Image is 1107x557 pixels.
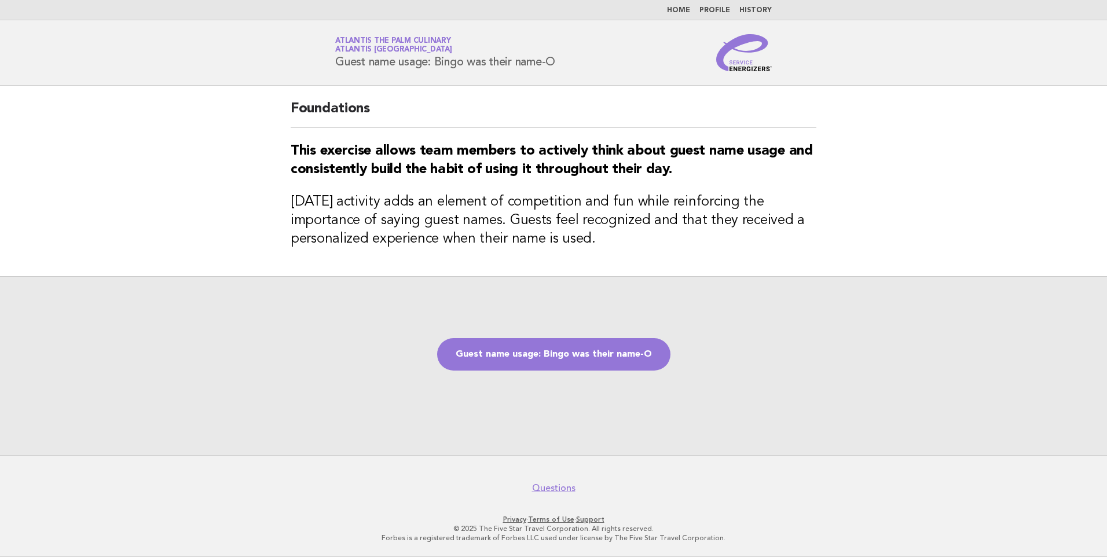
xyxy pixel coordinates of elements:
[739,7,772,14] a: History
[503,515,526,523] a: Privacy
[528,515,574,523] a: Terms of Use
[335,38,555,68] h1: Guest name usage: Bingo was their name-O
[199,515,908,524] p: · ·
[667,7,690,14] a: Home
[335,46,452,54] span: Atlantis [GEOGRAPHIC_DATA]
[199,533,908,543] p: Forbes is a registered trademark of Forbes LLC used under license by The Five Star Travel Corpora...
[291,193,816,248] h3: [DATE] activity adds an element of competition and fun while reinforcing the importance of saying...
[199,524,908,533] p: © 2025 The Five Star Travel Corporation. All rights reserved.
[699,7,730,14] a: Profile
[291,144,813,177] strong: This exercise allows team members to actively think about guest name usage and consistently build...
[532,482,576,494] a: Questions
[291,100,816,128] h2: Foundations
[335,37,452,53] a: Atlantis The Palm CulinaryAtlantis [GEOGRAPHIC_DATA]
[576,515,604,523] a: Support
[437,338,670,371] a: Guest name usage: Bingo was their name-O
[716,34,772,71] img: Service Energizers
